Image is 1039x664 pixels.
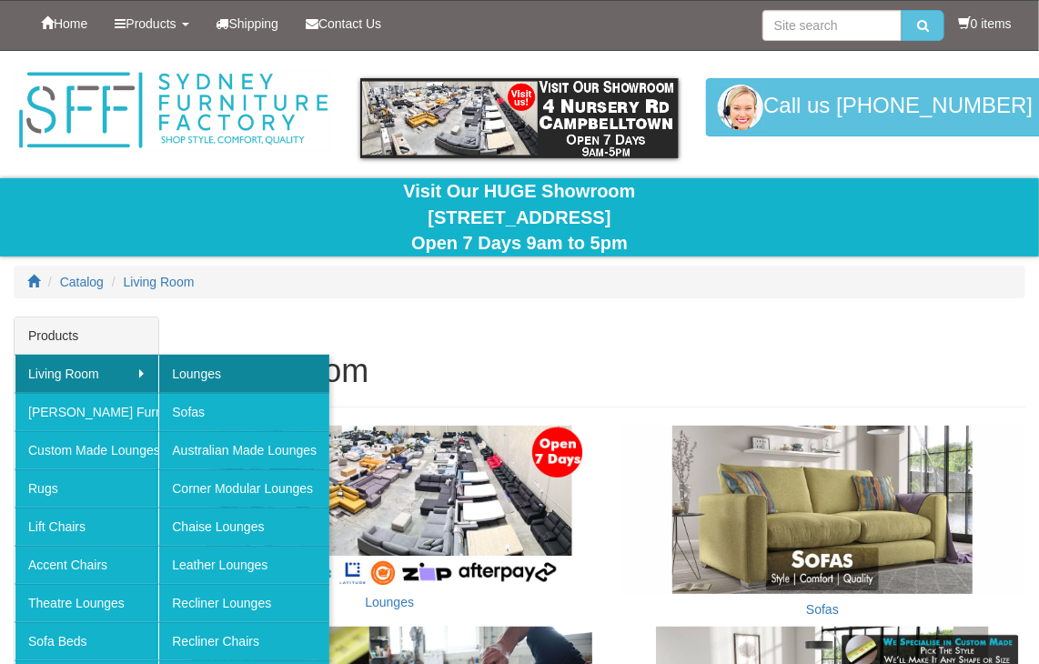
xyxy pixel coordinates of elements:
a: Recliner Lounges [158,584,329,622]
div: Products [15,317,158,355]
a: Lounges [365,595,414,609]
li: 0 items [958,15,1012,33]
a: Sofas [806,602,839,617]
img: Lounges [187,426,592,587]
a: Leather Lounges [158,546,329,584]
a: Lounges [158,355,329,393]
a: Australian Made Lounges [158,431,329,469]
a: Chaise Lounges [158,508,329,546]
a: Living Room [15,355,158,393]
a: Sofa Beds [15,622,158,660]
a: Contact Us [292,1,395,46]
a: Custom Made Lounges [15,431,158,469]
a: Living Room [124,275,195,289]
a: Products [101,1,202,46]
a: Lift Chairs [15,508,158,546]
span: Products [126,16,176,31]
span: Shipping [229,16,279,31]
a: Corner Modular Lounges [158,469,329,508]
img: Sydney Furniture Factory [14,69,333,152]
a: Catalog [60,275,104,289]
a: Home [27,1,101,46]
img: Sofas [620,426,1025,595]
input: Site search [762,10,902,41]
a: Rugs [15,469,158,508]
h1: Living Room [187,353,1025,389]
a: Theatre Lounges [15,584,158,622]
a: Accent Chairs [15,546,158,584]
a: Shipping [203,1,293,46]
a: Sofas [158,393,329,431]
a: [PERSON_NAME] Furniture [15,393,158,431]
span: Home [54,16,87,31]
div: Visit Our HUGE Showroom [STREET_ADDRESS] Open 7 Days 9am to 5pm [14,178,1025,257]
span: Contact Us [318,16,381,31]
a: Recliner Chairs [158,622,329,660]
img: showroom.gif [360,78,680,158]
